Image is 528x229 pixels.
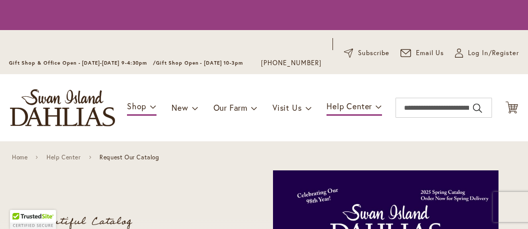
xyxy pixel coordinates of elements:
span: Our Farm [213,102,247,113]
span: Gift Shop Open - [DATE] 10-3pm [156,60,243,66]
a: [PHONE_NUMBER] [261,58,321,68]
a: Log In/Register [455,48,519,58]
span: Help Center [326,101,372,111]
span: Visit Us [272,102,301,113]
span: New [171,102,188,113]
span: Request Our Catalog [99,154,159,161]
span: Subscribe [358,48,389,58]
span: Email Us [416,48,444,58]
button: Search [473,100,482,116]
a: Email Us [400,48,444,58]
a: store logo [10,89,115,126]
a: Help Center [46,154,81,161]
a: Subscribe [344,48,389,58]
p: Our Beautiful Catalog [12,216,235,226]
a: Home [12,154,27,161]
span: Log In/Register [468,48,519,58]
span: Shop [127,101,146,111]
span: Gift Shop & Office Open - [DATE]-[DATE] 9-4:30pm / [9,60,156,66]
